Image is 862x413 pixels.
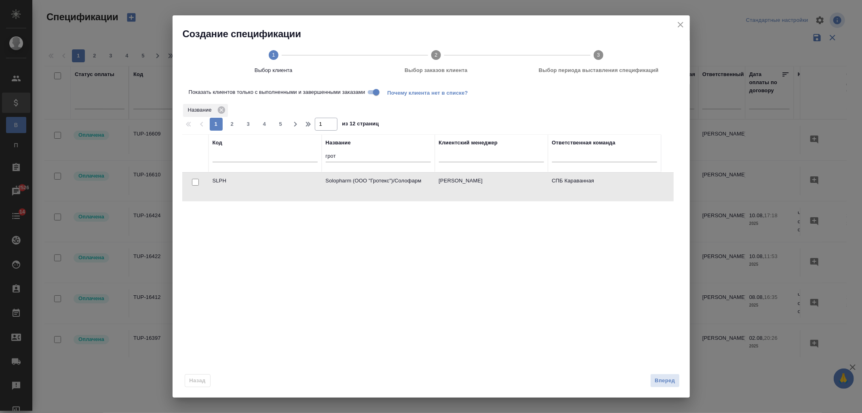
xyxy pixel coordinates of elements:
[226,118,239,131] button: 2
[358,66,514,74] span: Выбор заказов клиента
[196,66,352,74] span: Выбор клиента
[521,66,677,74] span: Выбор периода выставления спецификаций
[326,177,431,185] p: Solopharm (ООО "Гротекс")/Солофарм
[242,118,255,131] button: 3
[272,52,275,58] text: 1
[342,119,379,131] span: из 12 страниц
[387,89,474,95] span: Почему клиента нет в списке?
[183,28,690,40] h2: Создание спецификации
[274,120,287,128] span: 5
[242,120,255,128] span: 3
[434,52,437,58] text: 2
[274,118,287,131] button: 5
[326,139,351,147] div: Название
[435,173,548,201] td: [PERSON_NAME]
[439,139,498,147] div: Клиентский менеджер
[552,139,615,147] div: Ответственная команда
[188,106,215,114] p: Название
[258,120,271,128] span: 4
[189,88,365,96] span: Показать клиентов только с выполненными и завершенными заказами
[213,139,222,147] div: Код
[183,104,228,117] div: Название
[209,173,322,201] td: SLPH
[674,19,687,31] button: close
[597,52,600,58] text: 3
[548,173,661,201] td: СПБ Караванная
[650,374,679,388] button: Вперед
[226,120,239,128] span: 2
[655,376,675,385] span: Вперед
[258,118,271,131] button: 4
